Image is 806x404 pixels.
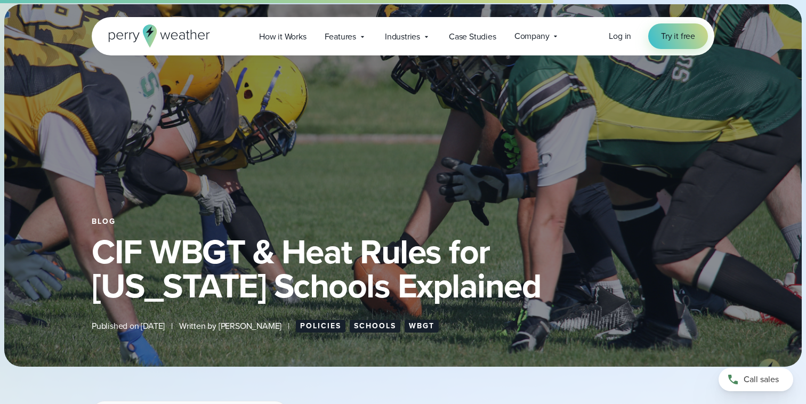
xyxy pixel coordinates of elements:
[288,320,289,333] span: |
[325,30,356,43] span: Features
[171,320,173,333] span: |
[744,373,779,386] span: Call sales
[250,26,316,47] a: How it Works
[440,26,505,47] a: Case Studies
[179,320,281,333] span: Written by [PERSON_NAME]
[661,30,695,43] span: Try it free
[719,368,793,391] a: Call sales
[609,30,631,43] a: Log in
[92,217,714,226] div: Blog
[609,30,631,42] span: Log in
[405,320,439,333] a: WBGT
[92,235,714,303] h1: CIF WBGT & Heat Rules for [US_STATE] Schools Explained
[259,30,307,43] span: How it Works
[350,320,400,333] a: Schools
[648,23,708,49] a: Try it free
[296,320,345,333] a: Policies
[449,30,496,43] span: Case Studies
[385,30,420,43] span: Industries
[514,30,550,43] span: Company
[92,320,165,333] span: Published on [DATE]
